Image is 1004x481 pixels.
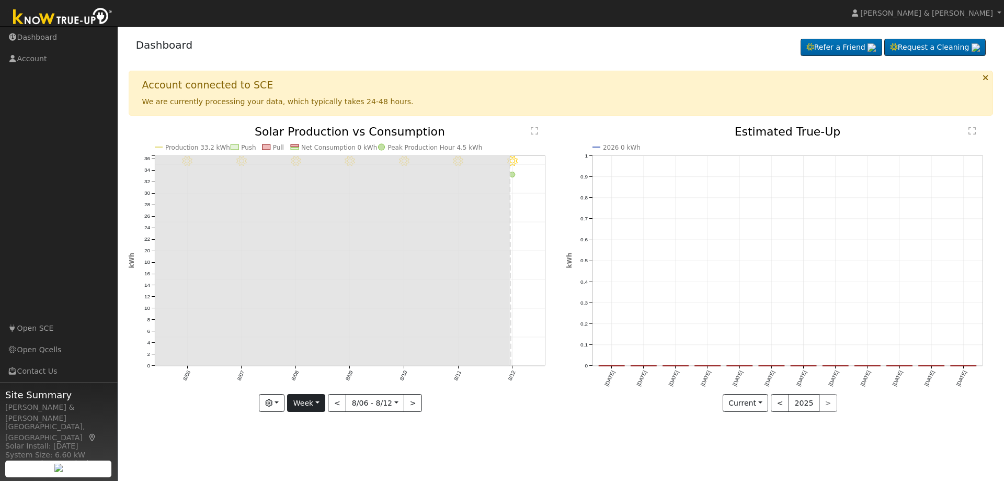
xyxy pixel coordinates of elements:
[603,370,615,387] text: [DATE]
[636,370,648,387] text: [DATE]
[144,236,150,242] text: 22
[585,153,588,159] text: 1
[147,363,150,368] text: 0
[892,370,904,387] text: [DATE]
[142,97,414,106] span: We are currently processing your data, which typically takes 24-48 hours.
[345,370,354,382] text: 8/09
[144,294,150,299] text: 12
[144,202,150,207] text: 28
[5,450,112,461] div: System Size: 6.60 kW
[955,370,967,387] text: [DATE]
[144,190,150,196] text: 30
[144,271,150,276] text: 16
[603,144,641,151] text: 2026 0 kWh
[580,258,588,264] text: 0.5
[272,144,283,151] text: Pull
[241,144,256,151] text: Push
[453,370,462,382] text: 8/11
[735,125,841,138] text: Estimated True-Up
[580,216,588,221] text: 0.7
[884,39,986,57] a: Request a Cleaning
[5,458,112,469] div: Storage Size: 15.0 kWh
[144,213,150,219] text: 26
[147,317,150,322] text: 8
[860,370,872,387] text: [DATE]
[144,305,150,311] text: 10
[144,248,150,253] text: 20
[255,125,445,138] text: Solar Production vs Consumption
[860,9,993,17] span: [PERSON_NAME] & [PERSON_NAME]
[796,370,808,387] text: [DATE]
[580,195,588,200] text: 0.8
[507,156,518,166] i: 8/12 - Clear
[182,370,191,382] text: 8/06
[5,421,112,443] div: [GEOGRAPHIC_DATA], [GEOGRAPHIC_DATA]
[968,127,976,135] text: 
[732,370,744,387] text: [DATE]
[789,394,819,412] button: 2025
[668,370,680,387] text: [DATE]
[801,39,882,57] a: Refer a Friend
[580,321,588,327] text: 0.2
[723,394,769,412] button: Current
[290,370,300,382] text: 8/08
[5,441,112,452] div: Solar Install: [DATE]
[828,370,840,387] text: [DATE]
[142,79,273,91] h1: Account connected to SCE
[144,178,150,184] text: 32
[580,342,588,348] text: 0.1
[147,340,150,345] text: 4
[510,172,515,177] circle: onclick=""
[346,394,404,412] button: 8/06 - 8/12
[923,370,935,387] text: [DATE]
[301,144,377,151] text: Net Consumption 0 kWh
[580,174,588,180] text: 0.9
[580,279,588,285] text: 0.4
[868,43,876,52] img: retrieve
[763,370,775,387] text: [DATE]
[5,388,112,402] span: Site Summary
[147,351,150,357] text: 2
[580,237,588,242] text: 0.6
[387,144,482,151] text: Peak Production Hour 4.5 kWh
[771,394,789,412] button: <
[54,464,63,472] img: retrieve
[580,300,588,306] text: 0.3
[236,370,245,382] text: 8/07
[165,144,230,151] text: Production 33.2 kWh
[147,328,150,334] text: 6
[144,167,150,173] text: 34
[287,394,325,412] button: Week
[8,6,118,29] img: Know True-Up
[136,39,193,51] a: Dashboard
[398,370,408,382] text: 8/10
[128,253,135,269] text: kWh
[972,43,980,52] img: retrieve
[144,259,150,265] text: 18
[328,394,346,412] button: <
[507,370,517,382] text: 8/12
[700,370,712,387] text: [DATE]
[531,127,538,135] text: 
[404,394,422,412] button: >
[144,225,150,230] text: 24
[566,253,573,269] text: kWh
[88,433,97,442] a: Map
[144,282,150,288] text: 14
[5,402,112,424] div: [PERSON_NAME] & [PERSON_NAME]
[585,363,588,368] text: 0
[144,155,150,161] text: 36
